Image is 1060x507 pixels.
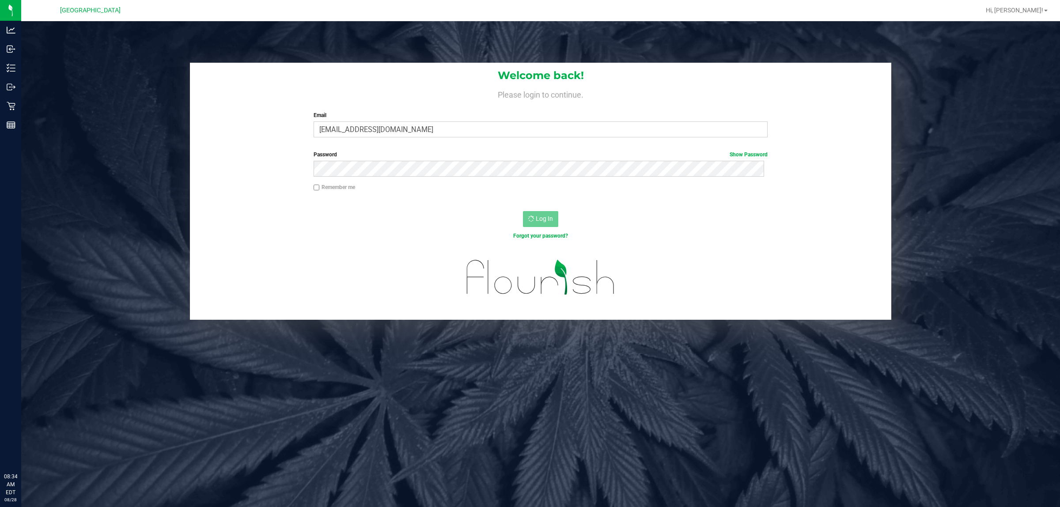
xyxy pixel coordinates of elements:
[7,102,15,110] inline-svg: Retail
[7,83,15,91] inline-svg: Outbound
[453,249,628,306] img: flourish_logo.svg
[190,88,891,99] h4: Please login to continue.
[523,211,558,227] button: Log In
[60,7,121,14] span: [GEOGRAPHIC_DATA]
[314,151,337,158] span: Password
[513,233,568,239] a: Forgot your password?
[7,64,15,72] inline-svg: Inventory
[7,26,15,34] inline-svg: Analytics
[730,151,768,158] a: Show Password
[314,111,768,119] label: Email
[314,185,320,191] input: Remember me
[190,70,891,81] h1: Welcome back!
[986,7,1043,14] span: Hi, [PERSON_NAME]!
[7,45,15,53] inline-svg: Inbound
[314,183,355,191] label: Remember me
[536,215,553,222] span: Log In
[7,121,15,129] inline-svg: Reports
[4,473,17,496] p: 08:34 AM EDT
[4,496,17,503] p: 08/28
